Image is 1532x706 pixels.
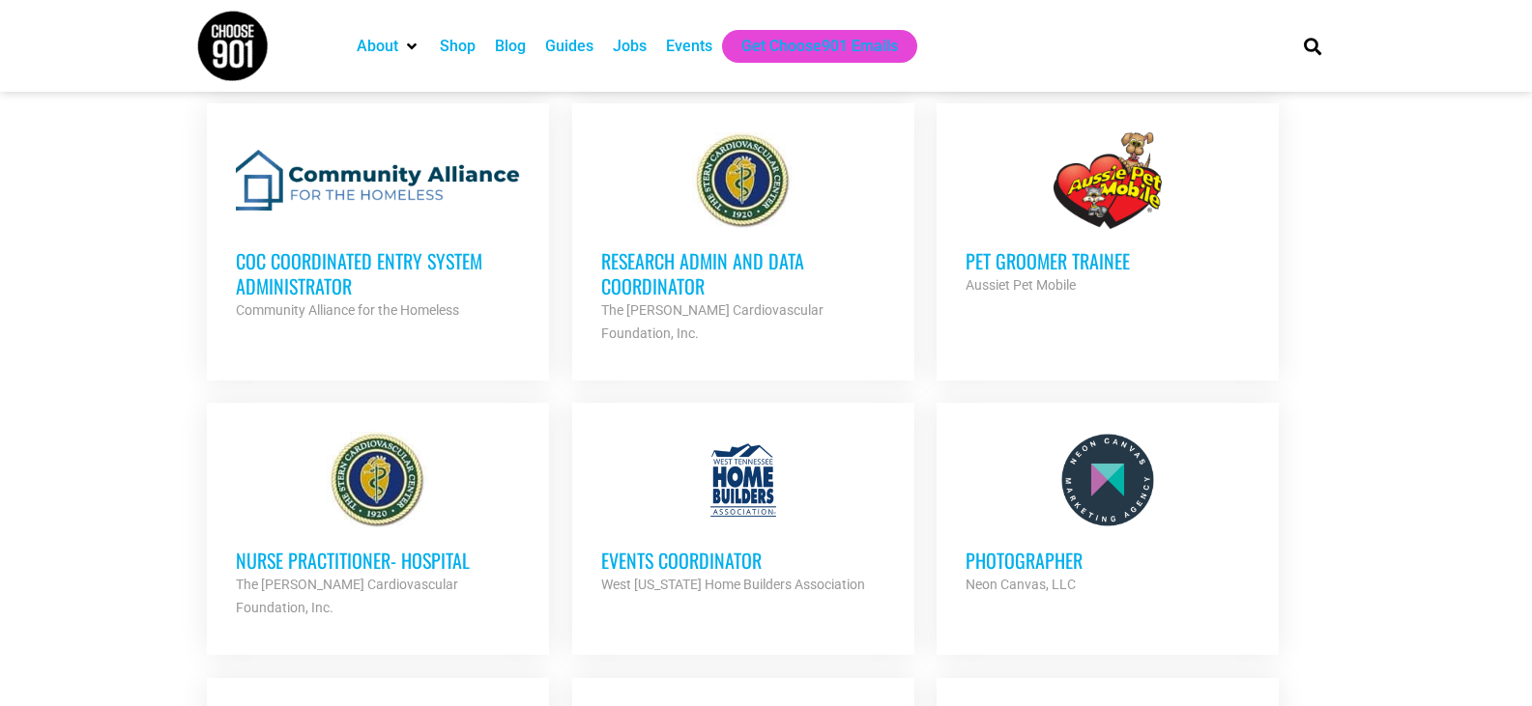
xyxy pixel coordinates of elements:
div: About [347,30,430,63]
div: Search [1296,30,1328,62]
nav: Main nav [347,30,1271,63]
a: Events Coordinator West [US_STATE] Home Builders Association [572,403,914,625]
h3: Research Admin and Data Coordinator [601,248,885,298]
a: Blog [495,35,526,58]
h3: Events Coordinator [601,548,885,573]
strong: Neon Canvas, LLC [966,577,1076,592]
h3: Pet Groomer Trainee [966,248,1250,273]
a: Get Choose901 Emails [741,35,898,58]
strong: The [PERSON_NAME] Cardiovascular Foundation, Inc. [236,577,458,615]
h3: Photographer [966,548,1250,573]
a: CoC Coordinated Entry System Administrator Community Alliance for the Homeless [207,103,549,351]
a: Nurse Practitioner- Hospital The [PERSON_NAME] Cardiovascular Foundation, Inc. [207,403,549,648]
a: Events [666,35,712,58]
strong: West [US_STATE] Home Builders Association [601,577,865,592]
a: Photographer Neon Canvas, LLC [937,403,1279,625]
strong: Aussiet Pet Mobile [966,277,1076,293]
h3: CoC Coordinated Entry System Administrator [236,248,520,298]
a: Research Admin and Data Coordinator The [PERSON_NAME] Cardiovascular Foundation, Inc. [572,103,914,374]
a: About [357,35,398,58]
a: Guides [545,35,593,58]
strong: Community Alliance for the Homeless [236,302,459,318]
h3: Nurse Practitioner- Hospital [236,548,520,573]
a: Shop [440,35,476,58]
a: Pet Groomer Trainee Aussiet Pet Mobile [937,103,1279,325]
strong: The [PERSON_NAME] Cardiovascular Foundation, Inc. [601,302,824,341]
a: Jobs [613,35,647,58]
